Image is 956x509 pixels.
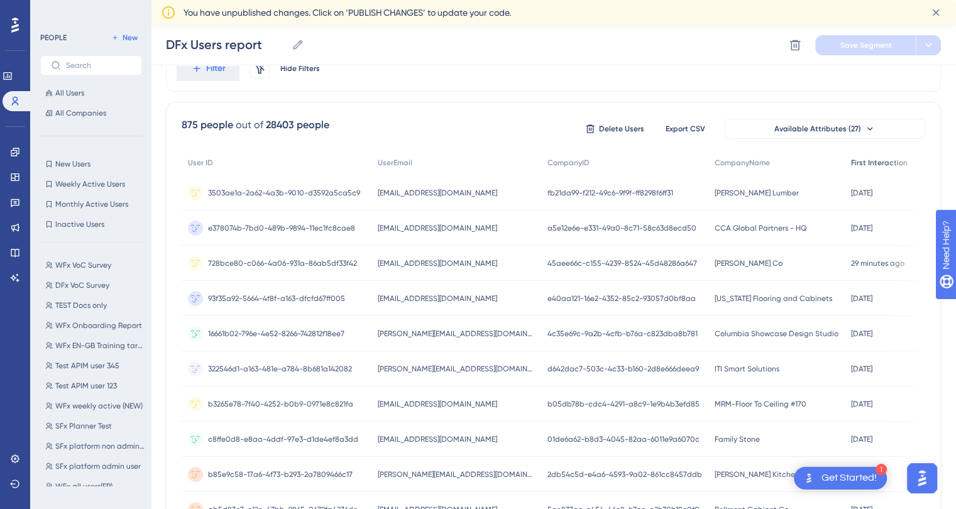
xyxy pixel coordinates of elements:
[166,36,287,53] input: Segment Name
[547,293,696,304] span: e40aa121-16e2-4352-85c2-93057d0bf8aa
[599,124,644,134] span: Delete Users
[123,33,138,43] span: New
[378,158,412,168] span: UserEmail
[547,399,700,409] span: b05db78b-cdc4-4291-a8c9-1e9b4b3efd85
[378,258,497,268] span: [EMAIL_ADDRESS][DOMAIN_NAME]
[208,399,353,409] span: b3265e78-7f40-4252-b0b9-0971e8c821fa
[547,469,702,479] span: 2db54c5d-e4a6-4593-9a02-861cc8457ddb
[40,338,150,353] button: WFx EN-GB Training target
[715,293,832,304] span: [US_STATE] Flooring and Cabinets
[55,461,141,471] span: SFx platform admin user
[851,294,872,303] time: [DATE]
[851,435,872,444] time: [DATE]
[182,118,233,133] div: 875 people
[208,293,345,304] span: 93f35a92-5664-4f8f-a163-dfcfd67ff005
[55,300,107,310] span: TEST Docs only
[40,33,67,43] div: PEOPLE
[378,329,535,339] span: [PERSON_NAME][EMAIL_ADDRESS][DOMAIN_NAME]
[851,189,872,197] time: [DATE]
[55,108,106,118] span: All Companies
[378,293,497,304] span: [EMAIL_ADDRESS][DOMAIN_NAME]
[55,179,125,189] span: Weekly Active Users
[55,88,84,98] span: All Users
[55,320,142,331] span: WFx Onboarding Report
[801,471,816,486] img: launcher-image-alternative-text
[547,329,698,339] span: 4c35e69c-9a2b-4cfb-b76a-c823dba8b781
[40,258,150,273] button: WFx VoC Survey
[40,378,150,393] button: Test APIM user 123
[547,188,673,198] span: fb21da99-f212-49c6-9f9f-ff8298f6ff31
[40,177,142,192] button: Weekly Active Users
[208,469,353,479] span: b85e9c58-17a6-4f73-b293-2a7809466c17
[55,219,104,229] span: Inactive Users
[774,124,861,134] span: Available Attributes (27)
[40,156,142,172] button: New Users
[208,434,358,444] span: c8ffe0d8-e8aa-4ddf-97e3-d1de4ef8a3dd
[378,364,535,374] span: [PERSON_NAME][EMAIL_ADDRESS][DOMAIN_NAME]
[851,259,904,268] time: 29 minutes ago
[876,464,887,475] div: 1
[724,119,925,139] button: Available Attributes (27)
[715,399,806,409] span: MRM-Floor To Ceiling #170
[280,63,320,74] span: Hide Filters
[55,199,128,209] span: Monthly Active Users
[583,119,646,139] button: Delete Users
[208,258,357,268] span: 728bce80-c066-4a06-931a-86ab5df33f42
[547,434,700,444] span: 01de6a62-b8d3-4045-82aa-6011e9a6070c
[40,298,150,313] button: TEST Docs only
[715,469,825,479] span: [PERSON_NAME] Kitchen & Bath
[266,118,329,133] div: 28403 people
[851,158,908,168] span: First Interaction
[55,381,117,391] span: Test APIM user 123
[55,341,145,351] span: WFx EN-GB Training target
[851,224,872,233] time: [DATE]
[55,260,111,270] span: WFx VoC Survey
[208,223,355,233] span: e378074b-7bd0-489b-9894-11ec1fc8cae8
[40,459,150,474] button: SFx platform admin user
[851,364,872,373] time: [DATE]
[55,280,109,290] span: DFx VoC Survey
[40,479,150,494] button: WFx all users(FR)
[378,188,497,198] span: [EMAIL_ADDRESS][DOMAIN_NAME]
[715,158,770,168] span: CompanyName
[40,85,142,101] button: All Users
[236,118,263,133] div: out of
[903,459,941,497] iframe: UserGuiding AI Assistant Launcher
[40,106,142,121] button: All Companies
[107,30,142,45] button: New
[40,217,142,232] button: Inactive Users
[208,364,352,374] span: 322546d1-a163-481e-a784-8b681a142082
[66,61,131,70] input: Search
[821,471,877,485] div: Get Started!
[55,481,113,491] span: WFx all users(FR)
[177,56,239,81] button: Filter
[715,188,799,198] span: [PERSON_NAME] Lumber
[851,400,872,408] time: [DATE]
[184,5,511,20] span: You have unpublished changes. Click on ‘PUBLISH CHANGES’ to update your code.
[188,158,213,168] span: User ID
[654,119,717,139] button: Export CSV
[40,197,142,212] button: Monthly Active Users
[55,159,91,169] span: New Users
[378,223,497,233] span: [EMAIL_ADDRESS][DOMAIN_NAME]
[378,399,497,409] span: [EMAIL_ADDRESS][DOMAIN_NAME]
[794,467,887,490] div: Open Get Started! checklist, remaining modules: 1
[30,3,79,18] span: Need Help?
[40,439,150,454] button: SFx platform non admin user
[378,434,497,444] span: [EMAIL_ADDRESS][DOMAIN_NAME]
[55,441,145,451] span: SFx platform non admin user
[840,40,892,50] span: Save Segment
[55,401,143,411] span: WFx weekly active (NEW)
[208,188,360,198] span: 3503ae1a-2a62-4a3b-9010-d3592a5ca5c9
[547,258,697,268] span: 45aee66c-c155-4239-8524-45d48286a647
[206,61,226,76] span: Filter
[547,364,699,374] span: d642dac7-503c-4c33-b160-2d8e666deea9
[40,318,150,333] button: WFx Onboarding Report
[715,258,783,268] span: [PERSON_NAME] Co
[208,329,344,339] span: 16661b02-796e-4e52-8266-742812f18ee7
[547,223,696,233] span: a5e12e6e-e331-49a0-8c71-58c63d8ecd50
[55,361,119,371] span: Test APIM user 345
[55,421,112,431] span: SFx Planner Test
